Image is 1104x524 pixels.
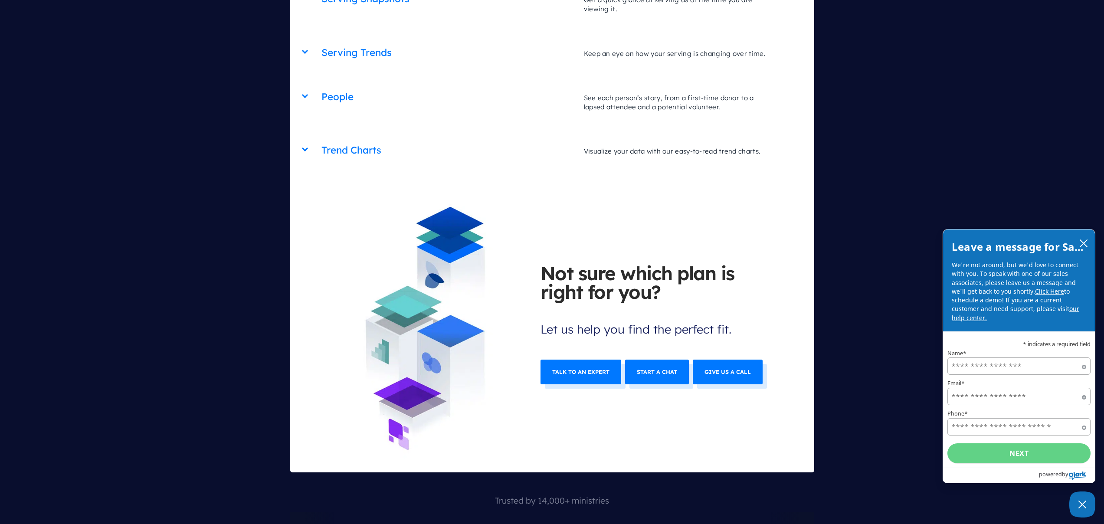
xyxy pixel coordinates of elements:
a: Click Here [1035,287,1064,295]
span: powered [1039,468,1062,480]
p: Trusted by 14,000+ ministries [290,490,814,512]
input: Email [947,388,1091,405]
a: Powered by Olark [1039,468,1095,483]
span: Required field [1082,395,1086,400]
label: Name* [947,350,1091,356]
a: Talk to an expert [541,360,621,384]
h2: People [321,86,575,108]
span: by [1062,468,1068,480]
a: Start a chat [625,360,689,384]
input: Phone [947,418,1091,436]
p: We're not around, but we'd love to connect with you. To speak with one of our sales associates, p... [952,261,1086,322]
p: Visualize your data with our easy-to-read trend charts. [575,138,783,164]
span: Required field [1082,365,1086,369]
label: Phone* [947,411,1091,416]
label: Email* [947,380,1091,386]
button: Next [947,443,1091,463]
b: Not sure which plan is right for you? [541,264,771,301]
input: Name [947,357,1091,375]
span: Let us help you find the perfect fit. [541,264,771,340]
h2: Trend Charts [321,139,575,161]
h2: Serving Trends [321,42,575,64]
div: olark chatbox [943,229,1095,483]
p: Keep an eye on how your serving is changing over time. [575,40,783,67]
a: our help center. [952,305,1079,321]
h2: Leave a message for Sales! [952,238,1086,255]
img: 3staq_iso-illo2.jpg [342,191,509,464]
a: Give us a call [693,360,763,384]
button: Close Chatbox [1069,491,1095,517]
button: close chatbox [1077,237,1091,249]
span: Required field [1082,426,1086,430]
p: See each person’s story, from a first-time donor to a lapsed attendee and a potential volunteer. [575,85,783,121]
p: * indicates a required field [947,341,1091,347]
